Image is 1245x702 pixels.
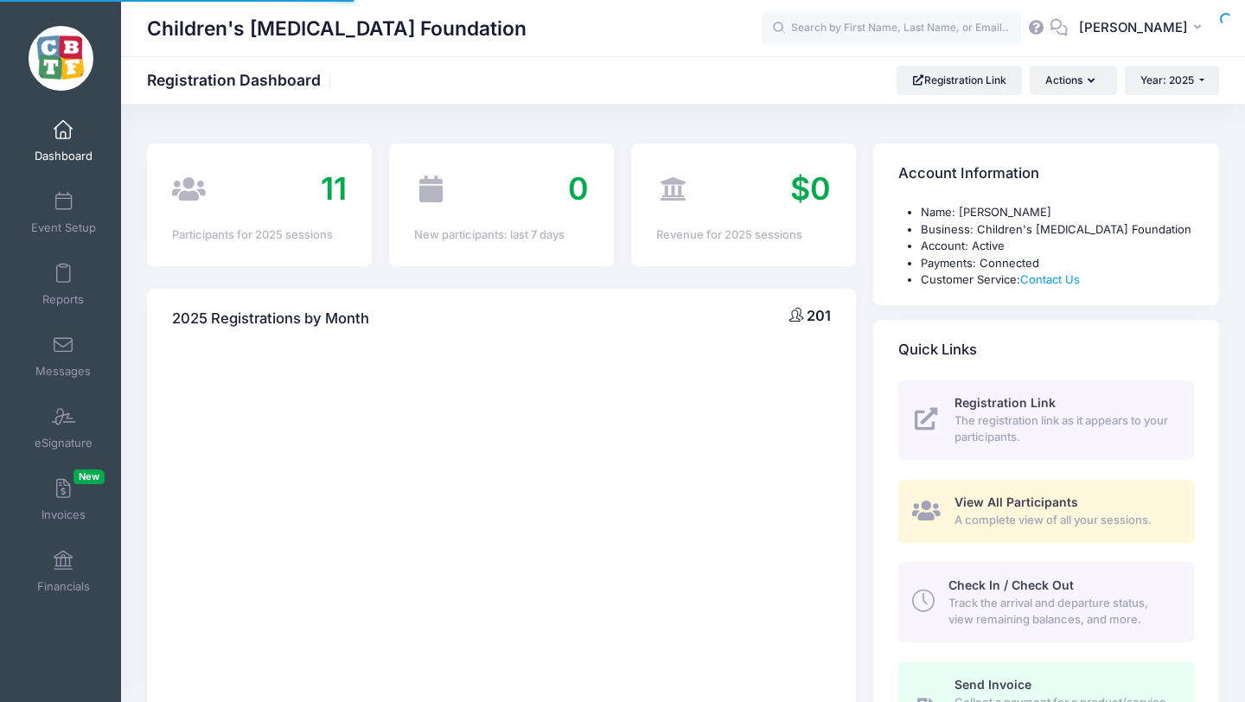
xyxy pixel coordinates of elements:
a: Messages [22,326,105,386]
span: Financials [37,579,90,594]
li: Customer Service: [921,271,1194,289]
a: Contact Us [1020,272,1080,286]
input: Search by First Name, Last Name, or Email... [762,11,1021,46]
li: Account: Active [921,238,1194,255]
span: [PERSON_NAME] [1079,18,1188,37]
span: Invoices [41,507,86,522]
span: $0 [790,169,831,207]
a: Check In / Check Out Track the arrival and departure status, view remaining balances, and more. [898,562,1194,641]
button: Actions [1030,66,1116,95]
div: Participants for 2025 sessions [172,227,347,244]
span: Dashboard [35,149,93,163]
a: Event Setup [22,182,105,243]
a: eSignature [22,398,105,458]
li: Name: [PERSON_NAME] [921,204,1194,221]
span: 11 [321,169,347,207]
div: Revenue for 2025 sessions [656,227,831,244]
a: InvoicesNew [22,469,105,530]
span: Check In / Check Out [948,578,1074,592]
h4: 2025 Registrations by Month [172,294,369,343]
span: eSignature [35,436,93,450]
button: [PERSON_NAME] [1068,9,1219,48]
span: The registration link as it appears to your participants. [954,412,1174,446]
span: Year: 2025 [1140,73,1194,86]
span: View All Participants [954,495,1078,509]
span: Send Invoice [954,677,1031,692]
span: Registration Link [954,395,1056,410]
h4: Quick Links [898,325,977,374]
a: View All Participants A complete view of all your sessions. [898,480,1194,543]
span: 0 [568,169,589,207]
h1: Children's [MEDICAL_DATA] Foundation [147,9,527,48]
span: Messages [35,364,91,379]
h4: Account Information [898,150,1039,199]
span: Reports [42,292,84,307]
a: Financials [22,541,105,602]
img: Children's Brain Tumor Foundation [29,26,93,91]
span: Event Setup [31,220,96,235]
span: Track the arrival and departure status, view remaining balances, and more. [948,595,1174,629]
a: Reports [22,254,105,315]
button: Year: 2025 [1125,66,1219,95]
a: Registration Link [897,66,1022,95]
span: A complete view of all your sessions. [954,512,1174,529]
a: Registration Link The registration link as it appears to your participants. [898,380,1194,460]
li: Business: Children's [MEDICAL_DATA] Foundation [921,221,1194,239]
span: 201 [807,307,831,324]
a: Dashboard [22,111,105,171]
li: Payments: Connected [921,255,1194,272]
div: New participants: last 7 days [414,227,589,244]
span: New [73,469,105,484]
h1: Registration Dashboard [147,71,335,89]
